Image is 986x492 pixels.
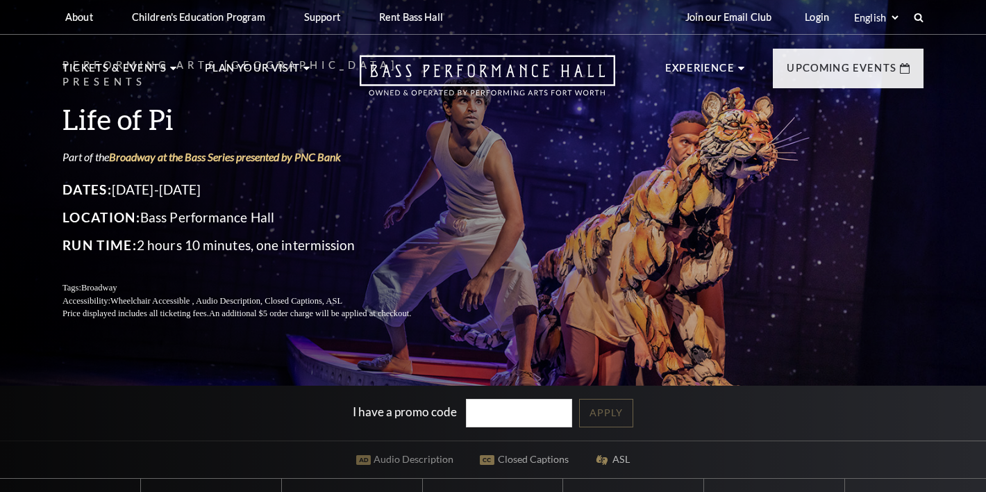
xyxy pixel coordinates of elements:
span: Broadway [81,283,117,293]
p: Tickets & Events [62,60,167,85]
p: Support [304,11,340,23]
p: 2 hours 10 minutes, one intermission [62,234,444,256]
span: Wheelchair Accessible , Audio Description, Closed Captions, ASL [110,296,342,306]
p: Upcoming Events [787,60,896,85]
span: Location: [62,209,140,225]
p: Tags: [62,281,444,295]
p: Bass Performance Hall [62,206,444,229]
p: Rent Bass Hall [379,11,443,23]
h3: Life of Pi [62,101,444,137]
span: Dates: [62,181,112,197]
label: I have a promo code [353,404,457,418]
p: Children's Education Program [132,11,265,23]
a: Broadway at the Bass Series presented by PNC Bank [109,150,341,163]
p: Experience [665,60,735,85]
p: [DATE]-[DATE] [62,179,444,201]
span: Run Time: [62,237,137,253]
p: Accessibility: [62,295,444,308]
p: Price displayed includes all ticketing fees. [62,307,444,320]
span: An additional $5 order charge will be applied at checkout. [209,309,411,318]
p: Part of the [62,149,444,165]
select: Select: [851,11,901,24]
p: About [65,11,93,23]
p: Plan Your Visit [205,60,300,85]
